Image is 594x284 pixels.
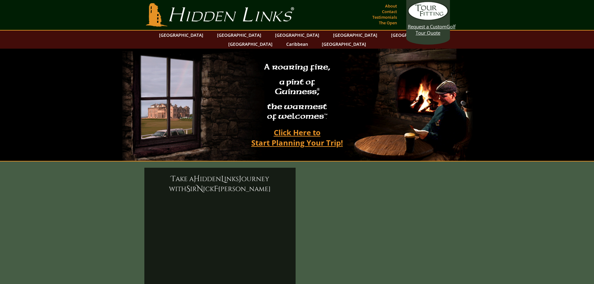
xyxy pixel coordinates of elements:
[171,174,176,184] span: T
[371,13,398,22] a: Testimonials
[214,31,264,40] a: [GEOGRAPHIC_DATA]
[408,23,447,30] span: Request a Custom
[272,31,322,40] a: [GEOGRAPHIC_DATA]
[225,40,276,49] a: [GEOGRAPHIC_DATA]
[260,60,334,125] h2: A roaring fire, a pint of Guinness , the warmest of welcomes™.
[194,174,200,184] span: H
[151,174,289,194] h6: ake a idden inks ourney with ir ick [PERSON_NAME]
[245,125,349,150] a: Click Here toStart Planning Your Trip!
[214,184,218,194] span: F
[384,2,398,10] a: About
[197,184,203,194] span: N
[239,174,241,184] span: J
[221,174,224,184] span: L
[330,31,380,40] a: [GEOGRAPHIC_DATA]
[380,7,398,16] a: Contact
[408,2,448,36] a: Request a CustomGolf Tour Quote
[377,18,398,27] a: The Open
[388,31,438,40] a: [GEOGRAPHIC_DATA]
[186,184,190,194] span: S
[156,31,206,40] a: [GEOGRAPHIC_DATA]
[319,40,369,49] a: [GEOGRAPHIC_DATA]
[283,40,311,49] a: Caribbean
